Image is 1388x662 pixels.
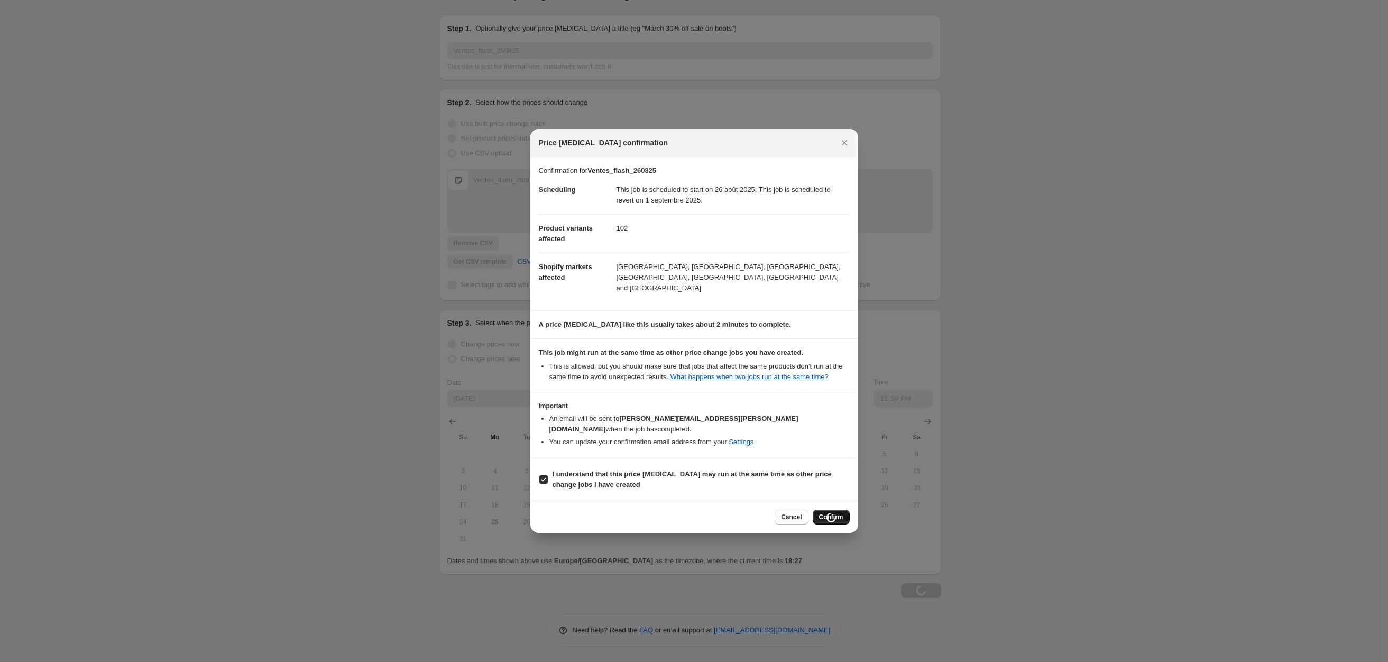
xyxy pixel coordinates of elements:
b: [PERSON_NAME][EMAIL_ADDRESS][PERSON_NAME][DOMAIN_NAME] [549,415,798,433]
span: Product variants affected [539,224,593,243]
button: Close [837,135,852,150]
span: Price [MEDICAL_DATA] confirmation [539,137,668,148]
span: Cancel [781,513,802,521]
li: You can update your confirmation email address from your . [549,437,850,447]
button: Cancel [775,510,808,525]
h3: Important [539,402,850,410]
b: This job might run at the same time as other price change jobs you have created. [539,348,804,356]
a: Settings [729,438,753,446]
span: Shopify markets affected [539,263,592,281]
dd: 102 [617,214,850,242]
li: This is allowed, but you should make sure that jobs that affect the same products don ' t run at ... [549,361,850,382]
b: A price [MEDICAL_DATA] like this usually takes about 2 minutes to complete. [539,320,791,328]
dd: [GEOGRAPHIC_DATA], [GEOGRAPHIC_DATA], [GEOGRAPHIC_DATA], [GEOGRAPHIC_DATA], [GEOGRAPHIC_DATA], [G... [617,253,850,302]
b: I understand that this price [MEDICAL_DATA] may run at the same time as other price change jobs I... [553,470,832,489]
a: What happens when two jobs run at the same time? [670,373,829,381]
li: An email will be sent to when the job has completed . [549,413,850,435]
p: Confirmation for [539,165,850,176]
b: Ventes_flash_260825 [587,167,656,174]
span: Scheduling [539,186,576,194]
dd: This job is scheduled to start on 26 août 2025. This job is scheduled to revert on 1 septembre 2025. [617,176,850,214]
